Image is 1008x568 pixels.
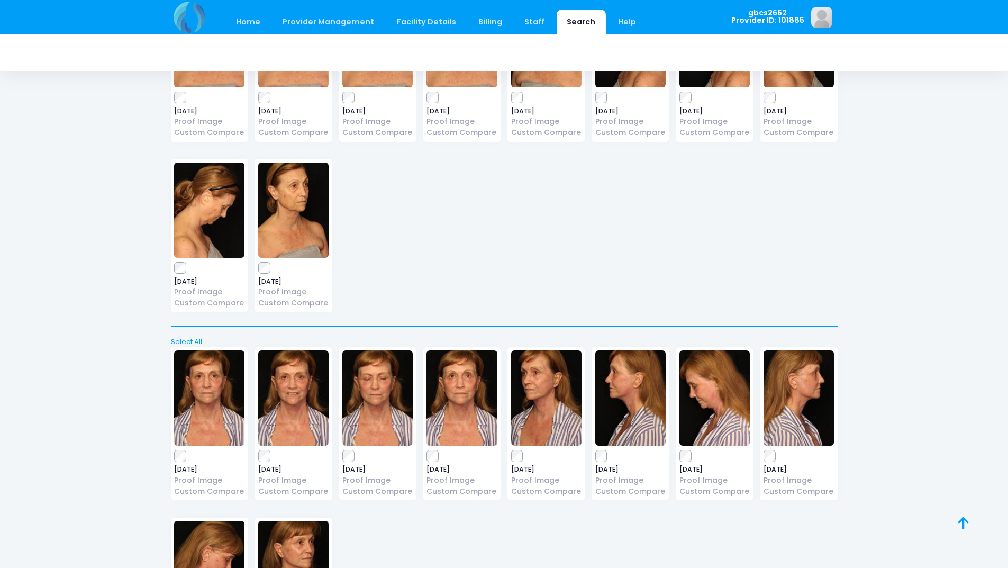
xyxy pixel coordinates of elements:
[679,127,750,138] a: Custom Compare
[511,116,582,127] a: Proof Image
[514,10,555,34] a: Staff
[342,475,413,486] a: Proof Image
[764,486,834,497] a: Custom Compare
[764,466,834,473] span: [DATE]
[386,10,466,34] a: Facility Details
[258,116,329,127] a: Proof Image
[679,466,750,473] span: [DATE]
[426,486,497,497] a: Custom Compare
[258,108,329,114] span: [DATE]
[167,337,841,347] a: Select All
[764,127,834,138] a: Custom Compare
[426,350,497,446] img: image
[679,475,750,486] a: Proof Image
[426,466,497,473] span: [DATE]
[426,116,497,127] a: Proof Image
[595,475,666,486] a: Proof Image
[342,108,413,114] span: [DATE]
[595,350,666,446] img: image
[595,116,666,127] a: Proof Image
[174,475,244,486] a: Proof Image
[258,466,329,473] span: [DATE]
[426,108,497,114] span: [DATE]
[342,486,413,497] a: Custom Compare
[174,278,244,285] span: [DATE]
[258,163,329,258] img: image
[342,127,413,138] a: Custom Compare
[342,350,413,446] img: image
[273,10,385,34] a: Provider Management
[511,466,582,473] span: [DATE]
[511,350,582,446] img: image
[426,475,497,486] a: Proof Image
[731,9,804,24] span: gbcs2662 Provider ID: 101885
[595,486,666,497] a: Custom Compare
[511,108,582,114] span: [DATE]
[342,466,413,473] span: [DATE]
[258,286,329,297] a: Proof Image
[511,475,582,486] a: Proof Image
[174,116,244,127] a: Proof Image
[342,116,413,127] a: Proof Image
[426,127,497,138] a: Custom Compare
[595,127,666,138] a: Custom Compare
[679,350,750,446] img: image
[174,486,244,497] a: Custom Compare
[764,108,834,114] span: [DATE]
[511,127,582,138] a: Custom Compare
[595,108,666,114] span: [DATE]
[174,350,244,446] img: image
[174,297,244,309] a: Custom Compare
[679,108,750,114] span: [DATE]
[764,475,834,486] a: Proof Image
[607,10,646,34] a: Help
[258,127,329,138] a: Custom Compare
[174,127,244,138] a: Custom Compare
[174,163,244,258] img: image
[258,297,329,309] a: Custom Compare
[557,10,606,34] a: Search
[174,286,244,297] a: Proof Image
[174,466,244,473] span: [DATE]
[258,475,329,486] a: Proof Image
[258,278,329,285] span: [DATE]
[174,108,244,114] span: [DATE]
[679,116,750,127] a: Proof Image
[468,10,512,34] a: Billing
[764,350,834,446] img: image
[258,350,329,446] img: image
[511,486,582,497] a: Custom Compare
[226,10,271,34] a: Home
[811,7,832,28] img: image
[258,486,329,497] a: Custom Compare
[595,466,666,473] span: [DATE]
[764,116,834,127] a: Proof Image
[679,486,750,497] a: Custom Compare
